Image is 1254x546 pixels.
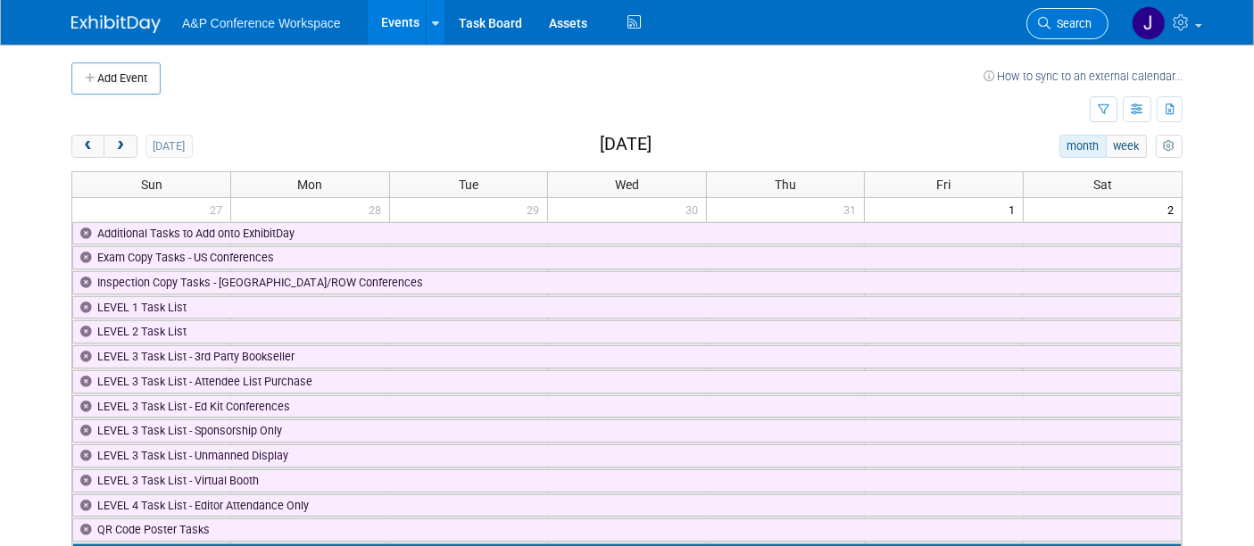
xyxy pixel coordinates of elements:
span: 29 [525,198,547,220]
button: next [104,135,137,158]
a: How to sync to an external calendar... [984,70,1183,83]
a: LEVEL 3 Task List - Attendee List Purchase [72,370,1182,393]
button: [DATE] [145,135,193,158]
span: Sat [1093,178,1112,192]
span: A&P Conference Workspace [182,16,341,30]
span: 27 [208,198,230,220]
span: Thu [775,178,796,192]
span: 30 [684,198,706,220]
a: LEVEL 3 Task List - 3rd Party Bookseller [72,345,1182,368]
a: LEVEL 4 Task List - Editor Attendance Only [72,494,1182,517]
a: Additional Tasks to Add onto ExhibitDay [72,222,1182,245]
span: Fri [937,178,951,192]
a: Search [1026,8,1109,39]
img: ExhibitDay [71,15,161,33]
a: Inspection Copy Tasks - [GEOGRAPHIC_DATA]/ROW Conferences [72,271,1182,294]
span: 31 [842,198,864,220]
a: LEVEL 3 Task List - Ed Kit Conferences [72,395,1182,418]
span: Tue [459,178,478,192]
button: myCustomButton [1156,135,1183,158]
span: Sun [141,178,162,192]
span: Mon [297,178,322,192]
img: Jennifer Howell [1132,6,1166,40]
a: Exam Copy Tasks - US Conferences [72,246,1182,269]
i: Personalize Calendar [1163,141,1175,153]
button: month [1059,135,1107,158]
span: 1 [1007,198,1023,220]
a: LEVEL 1 Task List [72,296,1182,319]
button: prev [71,135,104,158]
span: 28 [367,198,389,220]
a: LEVEL 2 Task List [72,320,1182,343]
h2: [DATE] [600,135,652,154]
button: week [1106,135,1147,158]
a: LEVEL 3 Task List - Unmanned Display [72,444,1182,467]
a: LEVEL 3 Task List - Virtual Booth [72,469,1182,492]
span: Wed [615,178,639,192]
a: LEVEL 3 Task List - Sponsorship Only [72,419,1182,443]
button: Add Event [71,62,161,95]
a: QR Code Poster Tasks [72,518,1182,542]
span: 2 [1166,198,1182,220]
span: Search [1051,17,1092,30]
